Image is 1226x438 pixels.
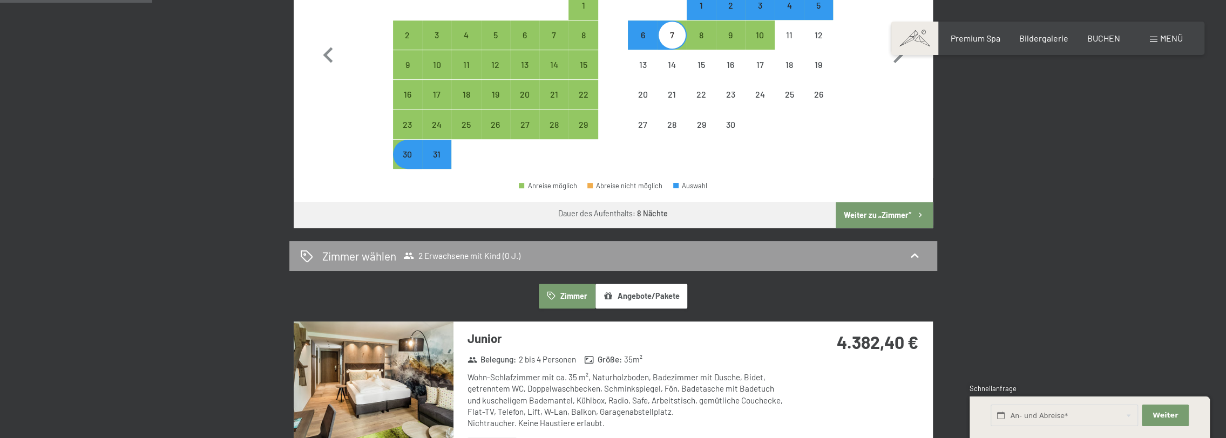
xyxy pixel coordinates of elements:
[775,20,804,50] div: Sat Apr 11 2026
[568,109,598,139] div: Anreise möglich
[805,1,832,28] div: 5
[451,20,480,50] div: Anreise möglich
[745,50,774,79] div: Fri Apr 17 2026
[658,80,687,109] div: Anreise nicht möglich
[568,20,598,50] div: Sun Mar 08 2026
[568,50,598,79] div: Sun Mar 15 2026
[394,150,421,177] div: 30
[568,80,598,109] div: Sun Mar 22 2026
[717,60,744,87] div: 16
[481,20,510,50] div: Thu Mar 05 2026
[804,80,833,109] div: Sun Apr 26 2026
[510,20,539,50] div: Fri Mar 06 2026
[628,50,657,79] div: Mon Apr 13 2026
[658,50,687,79] div: Tue Apr 14 2026
[481,80,510,109] div: Thu Mar 19 2026
[481,80,510,109] div: Anreise möglich
[717,120,744,147] div: 30
[570,31,597,58] div: 8
[568,109,598,139] div: Sun Mar 29 2026
[451,80,480,109] div: Wed Mar 18 2026
[805,60,832,87] div: 19
[629,90,656,117] div: 20
[775,50,804,79] div: Sat Apr 18 2026
[423,60,450,87] div: 10
[393,140,422,169] div: Anreise möglich
[836,202,932,228] button: Weiter zu „Zimmer“
[422,109,451,139] div: Tue Mar 24 2026
[776,31,803,58] div: 11
[628,50,657,79] div: Anreise nicht möglich
[629,31,656,58] div: 6
[804,50,833,79] div: Sun Apr 19 2026
[540,31,567,58] div: 7
[717,31,744,58] div: 9
[422,20,451,50] div: Tue Mar 03 2026
[595,284,687,309] button: Angebote/Pakete
[628,20,657,50] div: Anreise möglich
[393,20,422,50] div: Mon Mar 02 2026
[422,50,451,79] div: Tue Mar 10 2026
[422,109,451,139] div: Anreise möglich
[746,90,773,117] div: 24
[659,60,686,87] div: 14
[805,90,832,117] div: 26
[587,182,663,189] div: Abreise nicht möglich
[539,20,568,50] div: Sat Mar 07 2026
[746,1,773,28] div: 3
[451,109,480,139] div: Wed Mar 25 2026
[423,31,450,58] div: 3
[629,120,656,147] div: 27
[804,20,833,50] div: Sun Apr 12 2026
[688,90,715,117] div: 22
[775,50,804,79] div: Anreise nicht möglich
[511,120,538,147] div: 27
[775,80,804,109] div: Anreise nicht möglich
[804,80,833,109] div: Anreise nicht möglich
[658,20,687,50] div: Anreise möglich
[628,109,657,139] div: Anreise nicht möglich
[570,60,597,87] div: 15
[673,182,708,189] div: Auswahl
[393,50,422,79] div: Anreise möglich
[658,109,687,139] div: Tue Apr 28 2026
[510,109,539,139] div: Fri Mar 27 2026
[422,80,451,109] div: Tue Mar 17 2026
[468,354,517,365] strong: Belegung :
[716,80,745,109] div: Thu Apr 23 2026
[422,140,451,169] div: Anreise möglich
[568,80,598,109] div: Anreise möglich
[451,20,480,50] div: Wed Mar 04 2026
[510,80,539,109] div: Fri Mar 20 2026
[510,80,539,109] div: Anreise möglich
[950,33,1000,43] span: Premium Spa
[539,50,568,79] div: Anreise möglich
[687,80,716,109] div: Anreise nicht möglich
[776,1,803,28] div: 4
[393,80,422,109] div: Anreise möglich
[481,109,510,139] div: Thu Mar 26 2026
[688,1,715,28] div: 1
[393,50,422,79] div: Mon Mar 09 2026
[837,332,918,352] strong: 4.382,40 €
[659,31,686,58] div: 7
[716,109,745,139] div: Thu Apr 30 2026
[629,60,656,87] div: 13
[628,80,657,109] div: Mon Apr 20 2026
[452,120,479,147] div: 25
[746,60,773,87] div: 17
[776,90,803,117] div: 25
[658,50,687,79] div: Anreise nicht möglich
[558,208,668,219] div: Dauer des Aufenthalts:
[717,90,744,117] div: 23
[628,109,657,139] div: Mon Apr 27 2026
[452,31,479,58] div: 4
[422,140,451,169] div: Tue Mar 31 2026
[658,109,687,139] div: Anreise nicht möglich
[394,90,421,117] div: 16
[687,20,716,50] div: Anreise möglich
[745,20,774,50] div: Fri Apr 10 2026
[539,109,568,139] div: Sat Mar 28 2026
[687,20,716,50] div: Wed Apr 08 2026
[568,20,598,50] div: Anreise möglich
